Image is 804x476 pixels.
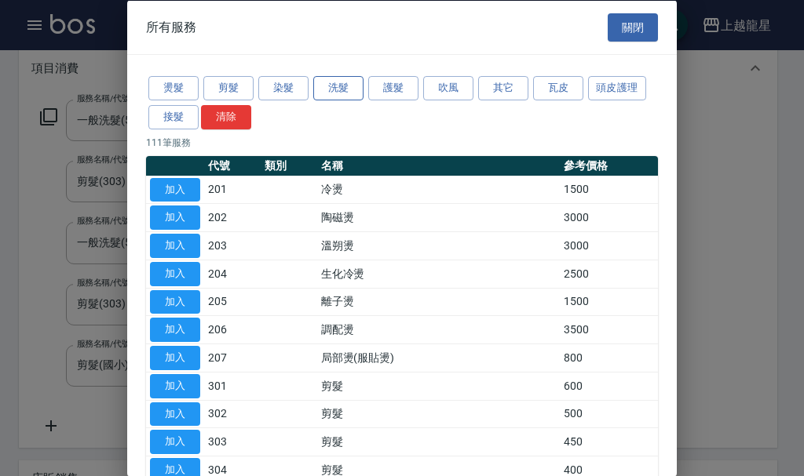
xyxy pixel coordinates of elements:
[317,231,561,260] td: 溫朔燙
[560,400,658,428] td: 500
[204,315,261,343] td: 206
[201,104,251,129] button: 清除
[204,155,261,176] th: 代號
[588,76,646,100] button: 頭皮護理
[368,76,418,100] button: 護髮
[203,76,254,100] button: 剪髮
[317,315,561,343] td: 調配燙
[317,260,561,288] td: 生化冷燙
[560,315,658,343] td: 3500
[204,427,261,456] td: 303
[560,288,658,316] td: 1500
[204,400,261,428] td: 302
[204,288,261,316] td: 205
[560,260,658,288] td: 2500
[317,155,561,176] th: 名稱
[423,76,473,100] button: 吹風
[478,76,528,100] button: 其它
[533,76,583,100] button: 瓦皮
[317,400,561,428] td: 剪髮
[560,203,658,231] td: 3000
[317,343,561,372] td: 局部燙(服貼燙)
[317,288,561,316] td: 離子燙
[150,373,200,398] button: 加入
[317,427,561,456] td: 剪髮
[608,13,658,42] button: 關閉
[317,203,561,231] td: 陶磁燙
[204,231,261,260] td: 203
[204,176,261,204] td: 201
[146,19,196,35] span: 所有服務
[148,76,199,100] button: 燙髮
[560,231,658,260] td: 3000
[317,176,561,204] td: 冷燙
[150,261,200,285] button: 加入
[560,176,658,204] td: 1500
[148,104,199,129] button: 接髮
[150,346,200,370] button: 加入
[146,135,658,149] p: 111 筆服務
[560,372,658,400] td: 600
[313,76,364,100] button: 洗髮
[317,372,561,400] td: 剪髮
[150,289,200,314] button: 加入
[261,155,317,176] th: 類別
[204,203,261,231] td: 202
[150,402,200,426] button: 加入
[560,155,658,176] th: 參考價格
[560,343,658,372] td: 800
[204,372,261,400] td: 301
[150,234,200,258] button: 加入
[258,76,309,100] button: 染髮
[150,430,200,454] button: 加入
[150,177,200,202] button: 加入
[204,343,261,372] td: 207
[150,318,200,342] button: 加入
[560,427,658,456] td: 450
[150,205,200,230] button: 加入
[204,260,261,288] td: 204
